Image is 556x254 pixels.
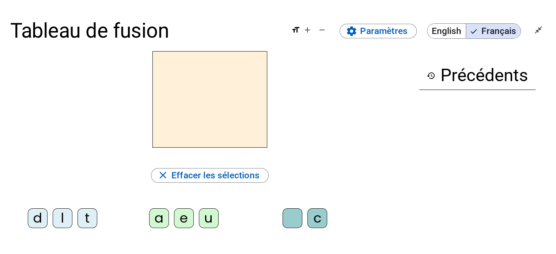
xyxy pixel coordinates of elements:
mat-icon: add [303,26,312,34]
div: l [53,208,72,228]
div: t [77,208,97,228]
span: English [427,24,466,38]
mat-button-toggle-group: Language selection [427,23,521,39]
button: Effacer les sélections [151,168,269,183]
mat-icon: format_size [291,26,300,34]
mat-icon: settings [346,26,358,37]
span: Paramètres [360,23,408,39]
div: c [307,208,327,228]
mat-icon: history [427,71,435,80]
mat-icon: close_fullscreen [534,26,543,34]
span: Effacer les sélections [171,168,260,183]
mat-icon: close [157,170,169,181]
button: Quitter le plein écran [531,23,546,37]
mat-icon: remove [318,26,326,34]
div: e [174,208,194,228]
button: Augmenter la taille de la police [300,23,315,37]
h1: Tableau de fusion [10,10,281,51]
button: Paramètres [340,24,417,38]
span: Français [466,24,521,38]
div: d [28,208,48,228]
div: a [149,208,169,228]
h3: Précédents [419,61,536,90]
div: u [199,208,219,228]
button: Diminuer la taille de la police [315,23,329,37]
